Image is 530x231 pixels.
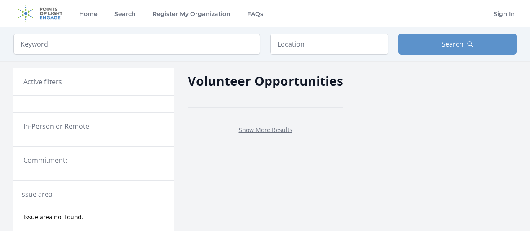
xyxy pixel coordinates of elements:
[23,155,164,165] legend: Commitment:
[398,34,517,55] button: Search
[23,77,62,87] h3: Active filters
[20,189,52,199] legend: Issue area
[188,71,343,90] h2: Volunteer Opportunities
[13,34,260,55] input: Keyword
[442,39,463,49] span: Search
[23,121,164,131] legend: In-Person or Remote:
[239,126,292,134] a: Show More Results
[23,213,83,221] span: Issue area not found.
[270,34,388,55] input: Location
